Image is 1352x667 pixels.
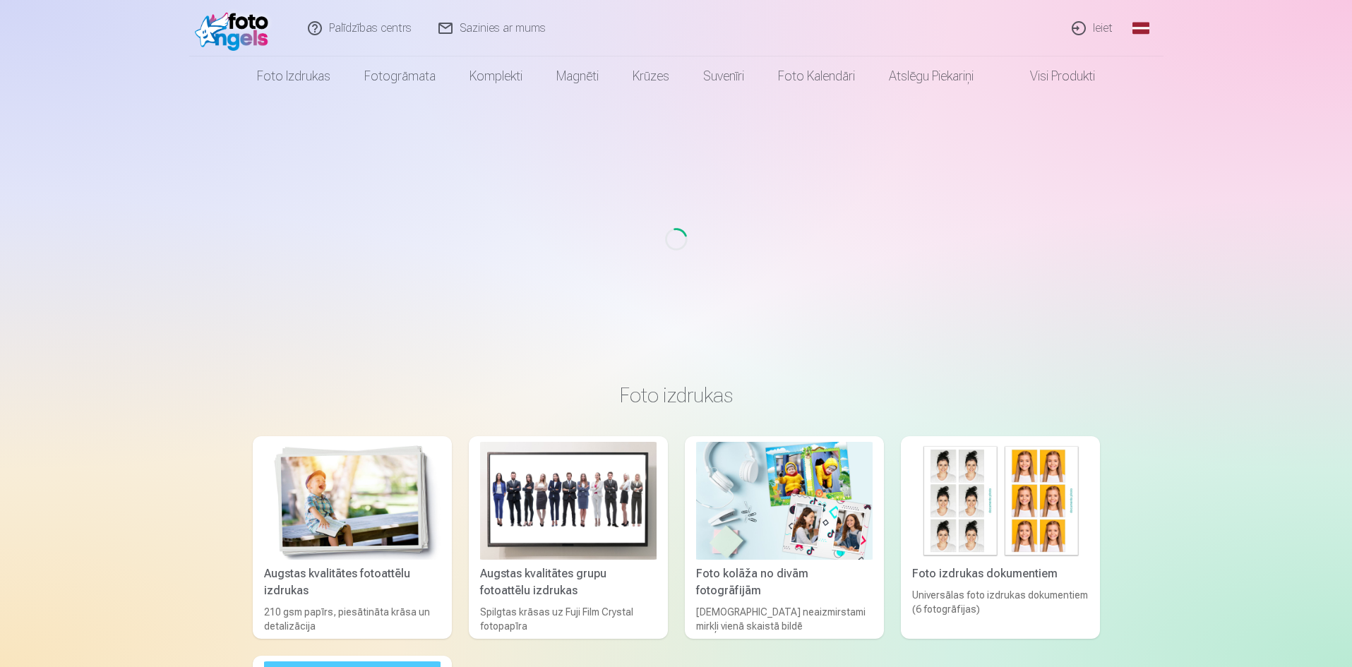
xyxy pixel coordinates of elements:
div: Foto kolāža no divām fotogrāfijām [690,565,878,599]
a: Fotogrāmata [347,56,453,96]
a: Foto kolāža no divām fotogrāfijāmFoto kolāža no divām fotogrāfijām[DEMOGRAPHIC_DATA] neaizmirstam... [685,436,884,639]
div: Foto izdrukas dokumentiem [907,565,1094,582]
img: Augstas kvalitātes grupu fotoattēlu izdrukas [480,442,657,560]
a: Augstas kvalitātes grupu fotoattēlu izdrukasAugstas kvalitātes grupu fotoattēlu izdrukasSpilgtas ... [469,436,668,639]
div: Augstas kvalitātes fotoattēlu izdrukas [258,565,446,599]
a: Foto izdrukas [240,56,347,96]
a: Krūzes [616,56,686,96]
a: Komplekti [453,56,539,96]
div: Augstas kvalitātes grupu fotoattēlu izdrukas [474,565,662,599]
img: Foto kolāža no divām fotogrāfijām [696,442,873,560]
img: Foto izdrukas dokumentiem [912,442,1089,560]
img: /fa1 [195,6,276,51]
div: [DEMOGRAPHIC_DATA] neaizmirstami mirkļi vienā skaistā bildē [690,605,878,633]
div: Spilgtas krāsas uz Fuji Film Crystal fotopapīra [474,605,662,633]
h3: Foto izdrukas [264,383,1089,408]
img: Augstas kvalitātes fotoattēlu izdrukas [264,442,441,560]
a: Augstas kvalitātes fotoattēlu izdrukasAugstas kvalitātes fotoattēlu izdrukas210 gsm papīrs, piesā... [253,436,452,639]
a: Foto kalendāri [761,56,872,96]
a: Foto izdrukas dokumentiemFoto izdrukas dokumentiemUniversālas foto izdrukas dokumentiem (6 fotogr... [901,436,1100,639]
a: Atslēgu piekariņi [872,56,991,96]
a: Suvenīri [686,56,761,96]
a: Visi produkti [991,56,1112,96]
a: Magnēti [539,56,616,96]
div: Universālas foto izdrukas dokumentiem (6 fotogrāfijas) [907,588,1094,633]
div: 210 gsm papīrs, piesātināta krāsa un detalizācija [258,605,446,633]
